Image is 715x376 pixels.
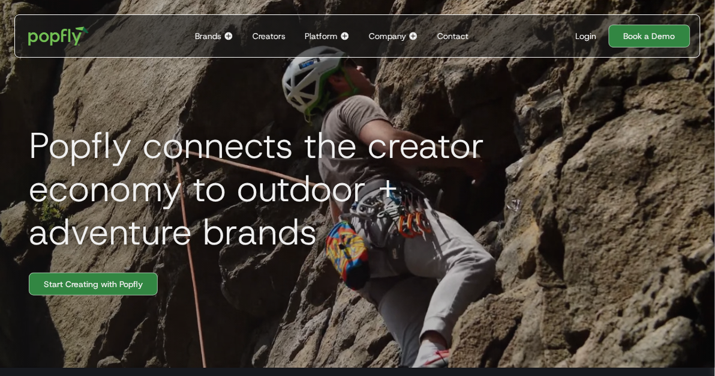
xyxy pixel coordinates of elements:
[253,30,286,42] div: Creators
[369,30,406,42] div: Company
[20,18,97,54] a: home
[609,25,690,47] a: Book a Demo
[576,30,597,42] div: Login
[29,273,158,296] a: Start Creating with Popfly
[19,124,519,253] h1: Popfly connects the creator economy to outdoor + adventure brands
[305,30,338,42] div: Platform
[248,15,290,57] a: Creators
[432,15,473,57] a: Contact
[571,30,602,42] a: Login
[195,30,221,42] div: Brands
[437,30,468,42] div: Contact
